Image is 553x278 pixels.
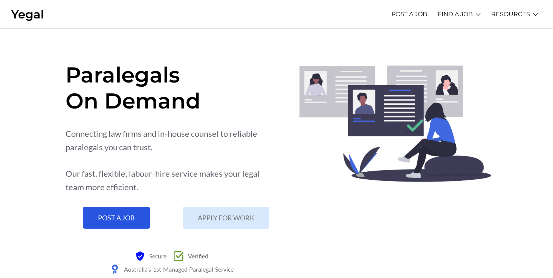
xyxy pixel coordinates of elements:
a: FIND A JOB [438,4,473,24]
span: Verified [186,249,208,263]
a: RESOURCES [491,4,530,24]
a: APPLY FOR WORK [183,207,269,229]
div: Connecting law firms and in-house counsel to reliable paralegals you can trust. [66,127,277,154]
a: POST A JOB [83,207,150,229]
span: Secure [147,249,167,263]
div: Our fast, flexible, labour-hire service makes your legal team more efficient. [66,167,277,194]
span: APPLY FOR WORK [198,214,254,221]
span: Australia’s 1st Managed Paralegal Service [122,263,233,276]
a: POST A JOB [391,4,427,24]
h1: Paralegals On Demand [66,62,277,114]
span: POST A JOB [98,214,135,221]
